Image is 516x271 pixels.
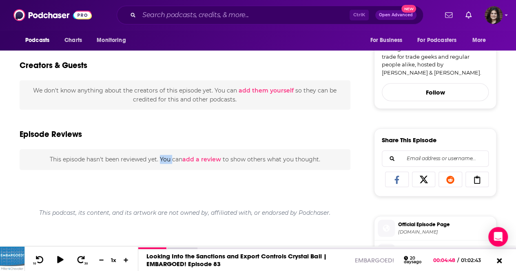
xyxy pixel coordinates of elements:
span: Podcasts [25,35,49,46]
a: Official Episode Page[DOMAIN_NAME] [378,220,493,237]
span: Charts [64,35,82,46]
div: 1 x [107,257,121,263]
button: 10 [31,255,47,265]
a: Copy Link [465,172,489,187]
span: This episode hasn't been reviewed yet. You can to show others what you thought. [50,156,320,163]
h2: Creators & Guests [20,60,87,71]
img: Podchaser - Follow, Share and Rate Podcasts [13,7,92,23]
span: Download Audio File [398,245,493,252]
span: Official Episode Page [398,221,493,228]
button: Follow [382,83,489,101]
a: Show notifications dropdown [442,8,456,22]
button: 30 [74,255,89,265]
div: Search followers [382,150,489,167]
span: New [401,5,416,13]
h3: Share This Episode [382,136,436,144]
button: open menu [467,33,496,48]
img: User Profile [485,6,503,24]
span: Logged in as amandavpr [485,6,503,24]
span: 10 [33,262,36,265]
span: For Podcasters [417,35,456,46]
a: Charts [59,33,87,48]
a: Intelligent talk about international trade for trade geeks and regular people alike, hosted by [P... [382,45,489,77]
span: We don't know anything about the creators of this episode yet . You can so they can be credited f... [33,87,337,103]
span: More [472,35,486,46]
button: add a review [182,155,221,164]
button: add them yourself [239,87,294,94]
div: 20 days ago [404,256,427,264]
a: Share on X/Twitter [412,172,436,187]
div: Search podcasts, credits, & more... [117,6,423,24]
a: Show notifications dropdown [462,8,475,22]
input: Search podcasts, credits, & more... [139,9,350,22]
a: Looking Into the Sanctions and Export Controls Crystal Ball | EMBARGOED! Episode 83 [146,252,326,268]
button: open menu [364,33,412,48]
button: open menu [20,33,60,48]
a: Share on Reddit [438,172,462,187]
span: Ctrl K [350,10,369,20]
button: Show profile menu [485,6,503,24]
a: Download Audio File[URL][DOMAIN_NAME] [378,244,493,261]
span: 00:04:48 [433,257,457,263]
button: Open AdvancedNew [375,10,416,20]
span: embargoed.podbean.com [398,229,493,235]
span: Open Advanced [379,13,413,17]
h3: Episode Reviews [20,129,82,139]
span: Monitoring [97,35,126,46]
button: open menu [412,33,468,48]
div: Open Intercom Messenger [488,227,508,247]
div: This podcast, its content, and its artwork are not owned by, affiliated with, or endorsed by Podc... [20,203,350,223]
span: / [457,257,459,263]
span: 30 [84,262,88,265]
a: Share on Facebook [385,172,409,187]
input: Email address or username... [389,151,482,166]
button: open menu [91,33,136,48]
span: For Business [370,35,402,46]
a: EMBARGOED! [355,256,394,264]
span: 01:02:43 [459,257,489,263]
